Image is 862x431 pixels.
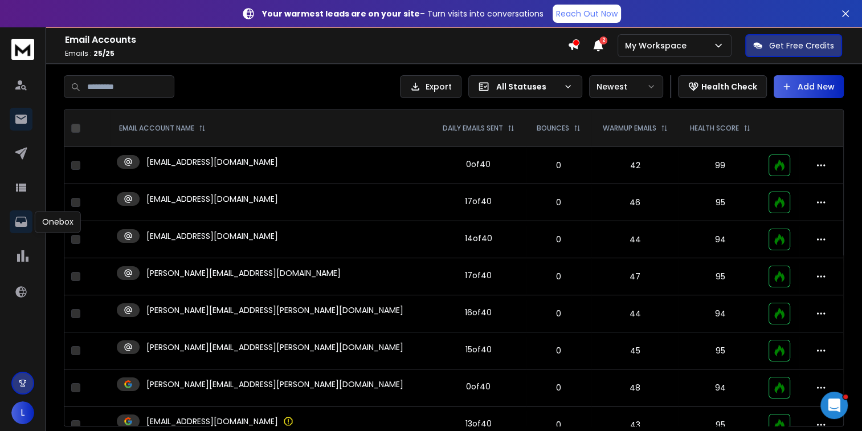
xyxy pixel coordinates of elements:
[591,332,679,369] td: 45
[533,345,585,356] p: 0
[496,81,559,92] p: All Statuses
[679,258,761,295] td: 95
[599,36,607,44] span: 2
[556,8,618,19] p: Reach Out Now
[679,147,761,184] td: 99
[119,124,206,133] div: EMAIL ACCOUNT NAME
[679,369,761,406] td: 94
[603,124,656,133] p: WARMUP EMAILS
[679,332,761,369] td: 95
[820,392,848,419] iframe: Intercom live chat
[465,418,492,429] div: 13 of 40
[591,369,679,406] td: 48
[591,184,679,221] td: 46
[465,307,492,318] div: 16 of 40
[465,270,492,281] div: 17 of 40
[769,40,834,51] p: Get Free Credits
[146,416,278,427] p: [EMAIL_ADDRESS][DOMAIN_NAME]
[679,221,761,258] td: 94
[553,5,621,23] a: Reach Out Now
[589,75,663,98] button: Newest
[533,271,585,282] p: 0
[533,234,585,245] p: 0
[591,295,679,332] td: 44
[65,33,567,47] h1: Email Accounts
[146,341,403,353] p: [PERSON_NAME][EMAIL_ADDRESS][PERSON_NAME][DOMAIN_NAME]
[146,156,278,168] p: [EMAIL_ADDRESS][DOMAIN_NAME]
[93,48,115,58] span: 25 / 25
[774,75,844,98] button: Add New
[678,75,767,98] button: Health Check
[533,308,585,319] p: 0
[533,160,585,171] p: 0
[400,75,461,98] button: Export
[466,158,491,170] div: 0 of 40
[146,230,278,242] p: [EMAIL_ADDRESS][DOMAIN_NAME]
[11,39,34,60] img: logo
[690,124,739,133] p: HEALTH SCORE
[146,193,278,205] p: [EMAIL_ADDRESS][DOMAIN_NAME]
[533,419,585,430] p: 0
[591,258,679,295] td: 47
[465,233,492,244] div: 14 of 40
[533,382,585,393] p: 0
[262,8,420,19] strong: Your warmest leads are on your site
[591,147,679,184] td: 42
[466,381,491,392] div: 0 of 40
[11,401,34,424] button: L
[262,8,544,19] p: – Turn visits into conversations
[146,304,403,316] p: [PERSON_NAME][EMAIL_ADDRESS][PERSON_NAME][DOMAIN_NAME]
[35,211,81,233] div: Onebox
[465,196,492,207] div: 17 of 40
[679,295,761,332] td: 94
[591,221,679,258] td: 44
[537,124,569,133] p: BOUNCES
[146,267,341,279] p: [PERSON_NAME][EMAIL_ADDRESS][DOMAIN_NAME]
[65,49,567,58] p: Emails :
[745,34,842,57] button: Get Free Credits
[146,379,403,390] p: [PERSON_NAME][EMAIL_ADDRESS][PERSON_NAME][DOMAIN_NAME]
[701,81,757,92] p: Health Check
[679,184,761,221] td: 95
[533,197,585,208] p: 0
[625,40,691,51] p: My Workspace
[465,344,492,355] div: 15 of 40
[443,124,503,133] p: DAILY EMAILS SENT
